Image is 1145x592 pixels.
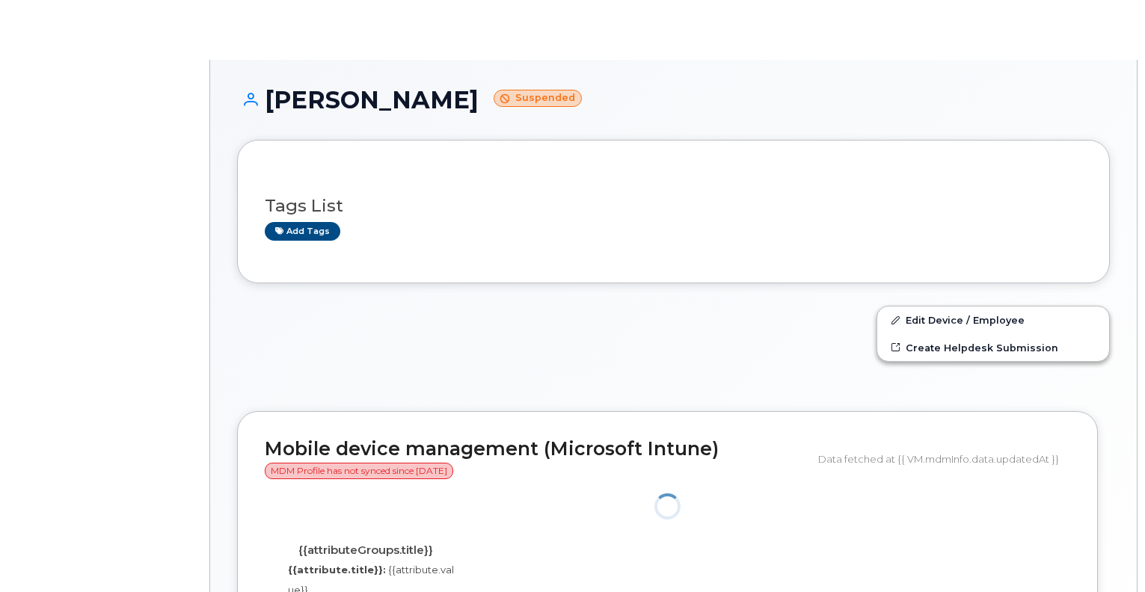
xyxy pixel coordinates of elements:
h3: Tags List [265,197,1082,215]
h2: Mobile device management (Microsoft Intune) [265,439,807,480]
span: MDM Profile has not synced since [DATE] [265,463,453,479]
small: Suspended [494,90,582,107]
h1: [PERSON_NAME] [237,87,1110,113]
a: Edit Device / Employee [877,306,1109,333]
a: Add tags [265,222,340,241]
h4: {{attributeGroups.title}} [276,544,455,557]
a: Create Helpdesk Submission [877,334,1109,361]
div: Data fetched at {{ VM.mdmInfo.data.updatedAt }} [818,445,1070,473]
label: {{attribute.title}}: [288,563,386,577]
